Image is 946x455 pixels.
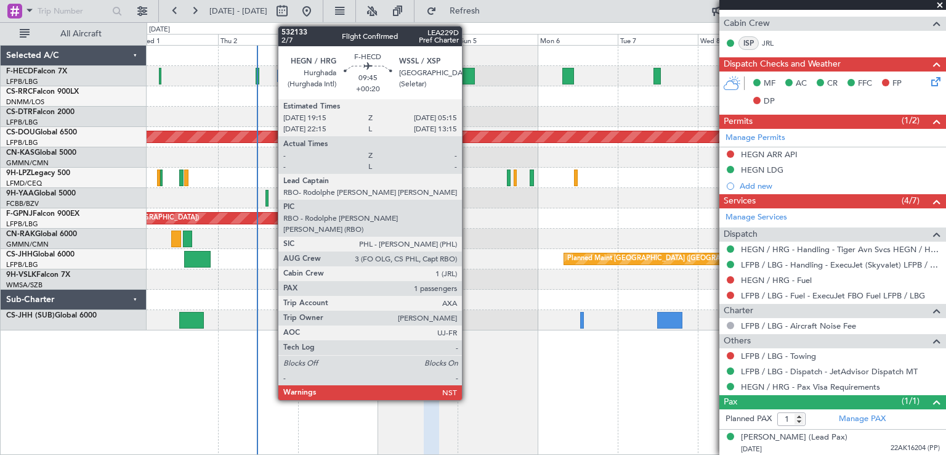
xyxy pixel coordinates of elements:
span: Charter [724,304,753,318]
a: Manage Permits [726,132,785,144]
a: F-HECDFalcon 7X [6,68,67,75]
span: FFC [858,78,872,90]
span: 22AK16204 (PP) [891,443,940,454]
span: [DATE] - [DATE] [209,6,267,17]
a: LFPB / LBG - Fuel - ExecuJet FBO Fuel LFPB / LBG [741,290,925,301]
a: CS-JHHGlobal 6000 [6,251,75,258]
span: CS-JHH (SUB) [6,312,55,319]
a: LFPB/LBG [6,260,38,269]
a: GMMN/CMN [6,240,49,249]
input: Trip Number [38,2,108,20]
a: DNMM/LOS [6,97,44,107]
div: Sun 5 [458,34,538,45]
span: Cabin Crew [724,17,770,31]
a: LFMD/CEQ [6,179,42,188]
a: LFPB / LBG - Handling - ExecuJet (Skyvalet) LFPB / LBG [741,260,940,270]
a: F-GPNJFalcon 900EX [6,210,79,218]
div: ISP [738,36,759,50]
span: CN-KAS [6,149,34,157]
div: No Crew [281,67,309,85]
a: CS-JHH (SUB)Global 6000 [6,312,97,319]
div: Fri 3 [298,34,378,45]
span: CN-RAK [6,231,35,238]
a: JRL [762,38,790,49]
a: HEGN / HRG - Pax Visa Requirements [741,382,880,392]
a: LFPB/LBG [6,219,38,229]
div: Thu 2 [218,34,298,45]
span: 9H-VSLK [6,271,36,279]
span: 9H-YAA [6,190,34,197]
span: F-GPNJ [6,210,33,218]
span: FP [892,78,902,90]
a: LFPB / LBG - Aircraft Noise Fee [741,321,856,331]
div: Sat 4 [378,34,458,45]
span: CS-JHH [6,251,33,258]
a: LFPB/LBG [6,138,38,147]
span: All Aircraft [32,30,130,38]
span: Permits [724,115,753,129]
a: CS-DTRFalcon 2000 [6,109,75,116]
a: WMSA/SZB [6,281,42,290]
a: 9H-YAAGlobal 5000 [6,190,76,197]
span: (1/1) [902,395,920,408]
span: Dispatch Checks and Weather [724,57,841,72]
div: Wed 8 [698,34,778,45]
a: LFPB/LBG [6,77,38,86]
div: HEGN ARR API [741,149,798,160]
div: Wed 1 [138,34,218,45]
a: LFPB/LBG [6,118,38,127]
a: Manage Services [726,211,787,224]
span: Services [724,194,756,208]
span: (4/7) [902,194,920,207]
span: DP [764,96,775,108]
a: HEGN / HRG - Fuel [741,275,812,285]
div: HEGN LDG [741,165,783,175]
span: Pax [724,395,737,409]
span: MF [764,78,775,90]
span: Others [724,334,751,348]
a: CN-RAKGlobal 6000 [6,231,77,238]
div: Planned Maint [GEOGRAPHIC_DATA] ([GEOGRAPHIC_DATA]) [567,250,761,268]
a: CN-KASGlobal 5000 [6,149,76,157]
span: CR [827,78,838,90]
label: Planned PAX [726,413,772,425]
a: CS-DOUGlobal 6500 [6,129,77,136]
div: [DATE] [149,25,170,35]
a: LFPB / LBG - Dispatch - JetAdvisor Dispatch MT [741,366,918,377]
span: CS-RRC [6,88,33,96]
a: HEGN / HRG - Handling - Tiger Avn Svcs HEGN / HRG [741,244,940,255]
span: (1/2) [902,114,920,127]
div: [PERSON_NAME] (Lead Pax) [741,432,847,444]
a: Manage PAX [839,413,886,425]
span: 9H-LPZ [6,170,31,177]
span: F-HECD [6,68,33,75]
a: CS-RRCFalcon 900LX [6,88,79,96]
button: All Aircraft [14,24,134,44]
span: AC [796,78,807,90]
a: 9H-LPZLegacy 500 [6,170,70,177]
a: FCBB/BZV [6,199,39,208]
div: Add new [740,181,940,191]
span: Dispatch [724,227,758,242]
button: Refresh [421,1,495,21]
a: GMMN/CMN [6,158,49,168]
span: [DATE] [741,445,762,454]
div: Tue 7 [618,34,698,45]
a: LFPB / LBG - Towing [741,351,816,361]
span: CS-DTR [6,109,33,116]
span: Refresh [439,7,491,15]
span: CS-DOU [6,129,35,136]
a: 9H-VSLKFalcon 7X [6,271,70,279]
div: Mon 6 [538,34,618,45]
